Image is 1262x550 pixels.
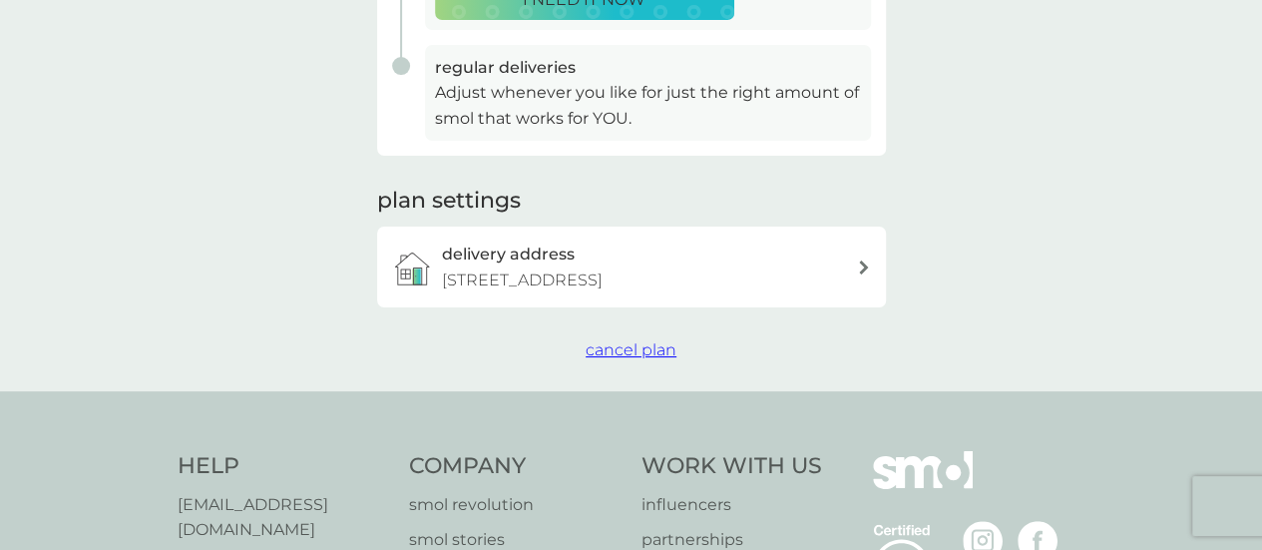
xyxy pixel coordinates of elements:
[442,268,603,293] p: [STREET_ADDRESS]
[442,242,575,268] h3: delivery address
[435,55,861,81] h3: regular deliveries
[586,340,676,359] span: cancel plan
[377,227,886,307] a: delivery address[STREET_ADDRESS]
[178,492,390,543] a: [EMAIL_ADDRESS][DOMAIN_NAME]
[409,451,622,482] h4: Company
[435,80,861,131] p: Adjust whenever you like for just the right amount of smol that works for YOU.
[409,492,622,518] a: smol revolution
[641,492,822,518] a: influencers
[586,337,676,363] button: cancel plan
[377,186,521,217] h2: plan settings
[873,451,973,519] img: smol
[178,451,390,482] h4: Help
[641,451,822,482] h4: Work With Us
